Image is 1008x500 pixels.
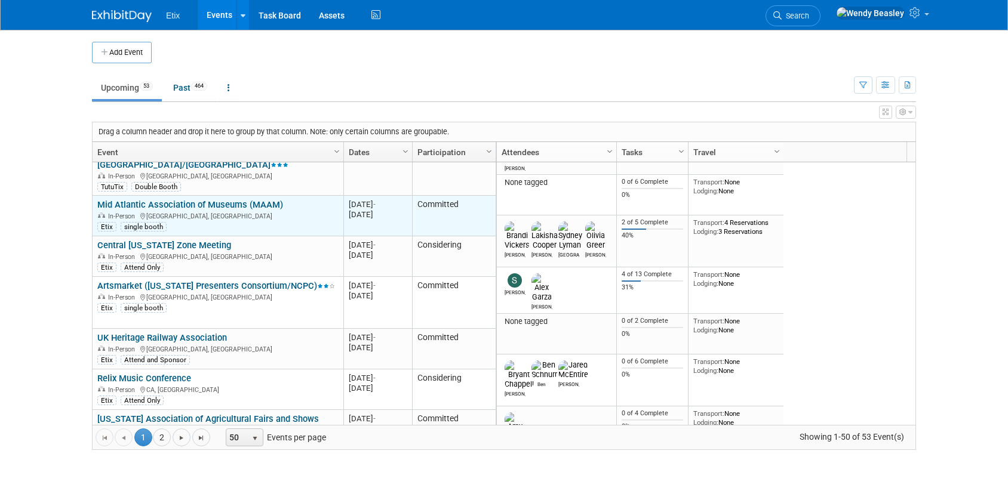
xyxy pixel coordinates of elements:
a: Upcoming53 [92,76,162,99]
div: Attend Only [121,396,164,405]
span: Go to the previous page [119,433,128,443]
div: 0% [622,330,684,338]
div: Attend Only [121,263,164,272]
a: Column Settings [483,142,496,160]
span: Lodging: [693,227,718,236]
img: Ben Schnurr [531,360,557,379]
span: Showing 1-50 of 53 Event(s) [789,428,915,445]
td: Committed [412,329,496,369]
img: In-Person Event [98,212,105,218]
div: 4 Reservations 3 Reservations [693,218,779,236]
img: Alex Garza [531,273,552,302]
img: Lakisha Cooper [531,221,558,250]
span: Transport: [693,357,724,366]
span: Column Settings [677,147,686,156]
div: 0% [622,191,684,199]
a: 2 [153,428,171,446]
button: Add Event [92,42,152,63]
span: In-Person [108,345,139,353]
div: Olivia Greer [585,250,606,258]
div: [DATE] [349,424,407,434]
img: Bryant Chappell [505,360,534,389]
a: UK Heritage Railway Association [97,332,227,343]
a: Tasks [622,142,680,162]
a: Column Settings [604,142,617,160]
span: Go to the next page [177,433,186,443]
span: Go to the first page [100,433,109,443]
span: In-Person [108,294,139,301]
a: Artsmarket ([US_STATE] Presenters Consortium/NCPC) [97,280,335,291]
div: Jared McEntire [558,379,579,387]
div: [DATE] [349,332,407,342]
div: Bryant Chappell [505,389,525,397]
img: Wendy Beasley [836,7,905,20]
div: None None [693,270,779,288]
div: 0 of 2 Complete [622,317,684,325]
span: In-Person [108,253,139,261]
div: 2 of 5 Complete [622,218,684,227]
a: Go to the first page [96,428,113,446]
div: Brandi Vickers [505,250,525,258]
div: Etix [97,222,116,232]
div: Aaron Bare [505,163,525,171]
span: Lodging: [693,366,718,375]
span: 464 [191,82,207,91]
div: Attend and Sponsor [121,355,190,365]
td: Considering [412,236,496,277]
div: None tagged [502,178,612,187]
div: [GEOGRAPHIC_DATA], [GEOGRAPHIC_DATA] [97,251,338,261]
td: Committed [412,277,496,329]
a: Go to the last page [192,428,210,446]
a: Relix Music Conference [97,373,191,384]
div: 40% [622,232,684,240]
td: Committed [412,410,496,462]
span: Lodging: [693,187,718,195]
div: Etix [97,396,116,405]
span: In-Person [108,386,139,394]
a: Participation [417,142,488,162]
div: 4 of 13 Complete [622,270,684,279]
div: [DATE] [349,342,407,353]
img: In-Person Event [98,386,105,392]
span: Go to the last page [196,433,206,443]
div: Ben Schnurr [531,379,552,387]
a: Mid Atlantic Association of Museums (MAAM) [97,199,283,210]
span: Column Settings [484,147,494,156]
div: [DATE] [349,413,407,424]
img: Brandi Vickers [505,221,530,250]
span: - [373,240,376,249]
div: [DATE] [349,383,407,393]
img: In-Person Event [98,294,105,300]
div: [GEOGRAPHIC_DATA], [GEOGRAPHIC_DATA] [97,171,338,181]
div: None tagged [502,317,612,326]
img: scott sloyer [508,273,522,288]
div: None None [693,317,779,334]
span: Etix [166,11,180,20]
span: - [373,374,376,382]
img: Jared McEntire [558,360,588,379]
div: Double Booth [131,182,181,192]
a: Go to the next page [173,428,190,446]
div: 0 of 6 Complete [622,357,684,366]
a: Event [97,142,336,162]
div: None None [693,357,779,375]
span: Column Settings [332,147,342,156]
img: Olivia Greer [585,221,606,250]
a: Column Settings [771,142,784,160]
span: Column Settings [401,147,410,156]
span: Lodging: [693,279,718,288]
span: In-Person [108,172,139,180]
a: Travel [693,142,776,162]
div: scott sloyer [505,288,525,295]
a: Go to the previous page [115,428,133,446]
td: Committed [412,196,496,236]
span: select [250,434,260,443]
td: Committed [412,133,496,196]
div: [GEOGRAPHIC_DATA], [GEOGRAPHIC_DATA] [97,211,338,221]
a: Column Settings [331,142,344,160]
a: Dates [349,142,404,162]
div: [GEOGRAPHIC_DATA], [GEOGRAPHIC_DATA] [97,292,338,302]
div: 0 of 6 Complete [622,178,684,186]
div: 0% [622,371,684,379]
div: Drag a column header and drop it here to group by that column. Note: only certain columns are gro... [93,122,915,141]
